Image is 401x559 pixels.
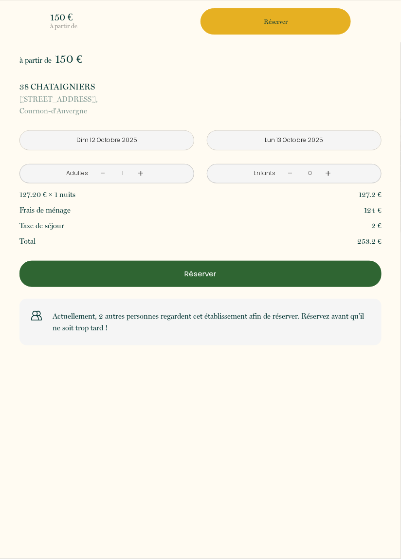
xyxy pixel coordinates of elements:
[19,93,382,105] span: [STREET_ADDRESS],
[20,131,194,150] input: Arrivée
[19,204,71,216] p: Frais de ménage
[365,204,382,216] p: 124 €
[200,8,351,35] button: Réserver
[19,235,36,247] p: Total
[31,310,42,321] img: users
[19,189,75,200] p: 127.20 € × 1 nuits
[100,166,106,181] a: -
[19,93,382,117] p: Cournon-d'Auvergne
[325,166,331,181] a: +
[23,268,378,280] p: Réserver
[359,189,382,200] p: 127.2 €
[19,220,64,232] p: Taxe de séjour
[372,220,382,232] p: 2 €
[53,310,370,334] p: Actuellement, 2 autres personnes regardent cet établissement afin de réserver. Réservez avant qu’...
[138,166,144,181] a: +
[50,22,199,31] p: à partir de
[115,169,130,178] div: 1
[55,52,82,66] span: 150 €
[19,261,382,287] button: Réserver
[19,80,382,93] p: 38 CHATAIGNIERS
[207,131,381,150] input: Départ
[19,56,52,65] span: à partir de
[303,169,318,178] div: 0
[358,235,382,247] p: 253.2 €
[50,12,199,22] p: 150 €
[204,17,347,26] p: Réserver
[288,166,293,181] a: -
[254,169,275,178] div: Enfants
[66,169,88,178] div: Adultes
